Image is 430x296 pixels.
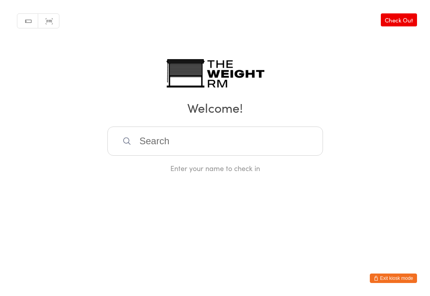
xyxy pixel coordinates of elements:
div: Enter your name to check in [107,163,323,173]
input: Search [107,127,323,156]
a: Check Out [381,13,417,26]
img: The Weight Rm [166,59,264,87]
button: Exit kiosk mode [370,274,417,283]
h2: Welcome! [8,99,422,116]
